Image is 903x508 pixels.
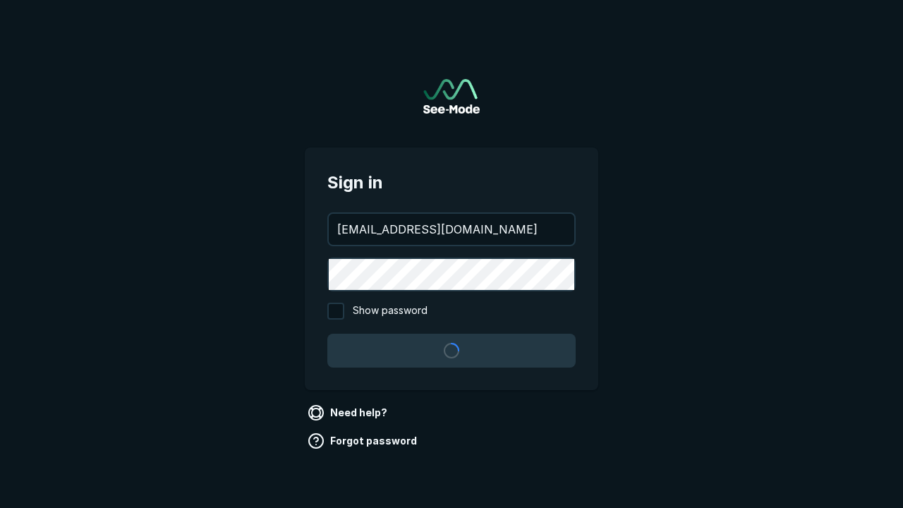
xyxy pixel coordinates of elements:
input: your@email.com [329,214,574,245]
span: Sign in [327,170,576,195]
span: Show password [353,303,428,320]
a: Forgot password [305,430,423,452]
a: Need help? [305,401,393,424]
img: See-Mode Logo [423,79,480,114]
a: Go to sign in [423,79,480,114]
